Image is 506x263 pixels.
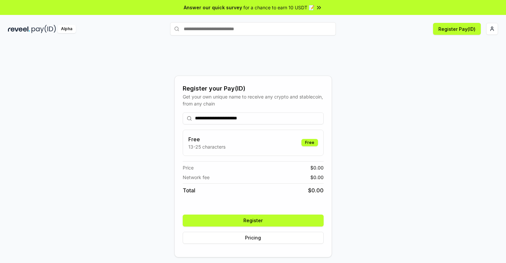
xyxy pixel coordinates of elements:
[183,174,210,181] span: Network fee
[188,135,225,143] h3: Free
[183,232,324,244] button: Pricing
[183,93,324,107] div: Get your own unique name to receive any crypto and stablecoin, from any chain
[184,4,242,11] span: Answer our quick survey
[308,186,324,194] span: $ 0.00
[8,25,30,33] img: reveel_dark
[310,174,324,181] span: $ 0.00
[310,164,324,171] span: $ 0.00
[183,164,194,171] span: Price
[57,25,76,33] div: Alpha
[301,139,318,146] div: Free
[183,84,324,93] div: Register your Pay(ID)
[433,23,481,35] button: Register Pay(ID)
[32,25,56,33] img: pay_id
[183,215,324,227] button: Register
[183,186,195,194] span: Total
[188,143,225,150] p: 13-25 characters
[243,4,314,11] span: for a chance to earn 10 USDT 📝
